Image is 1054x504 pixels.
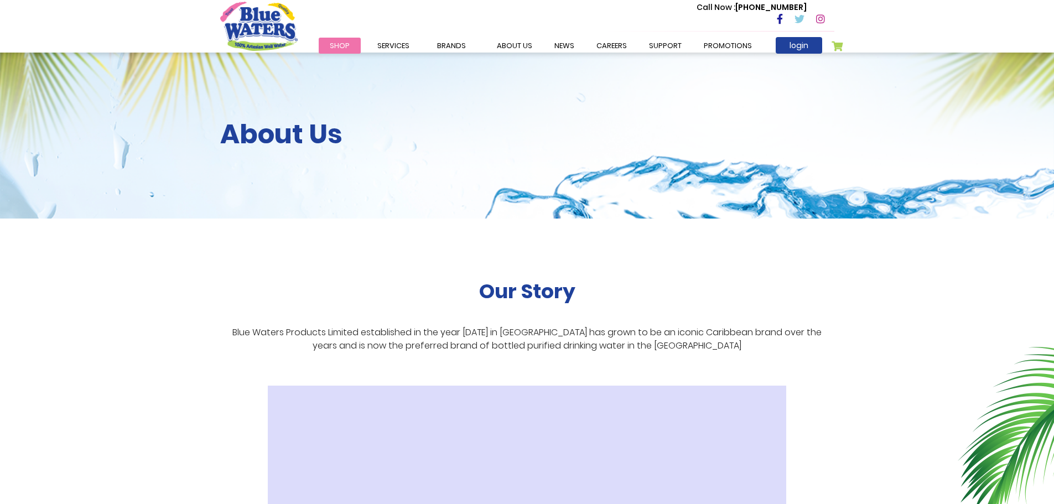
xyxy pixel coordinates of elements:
[638,38,693,54] a: support
[543,38,585,54] a: News
[220,326,834,352] p: Blue Waters Products Limited established in the year [DATE] in [GEOGRAPHIC_DATA] has grown to be ...
[220,118,834,150] h2: About Us
[479,279,575,303] h2: Our Story
[697,2,807,13] p: [PHONE_NUMBER]
[693,38,763,54] a: Promotions
[585,38,638,54] a: careers
[486,38,543,54] a: about us
[377,40,409,51] span: Services
[437,40,466,51] span: Brands
[697,2,735,13] span: Call Now :
[330,40,350,51] span: Shop
[220,2,298,50] a: store logo
[776,37,822,54] a: login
